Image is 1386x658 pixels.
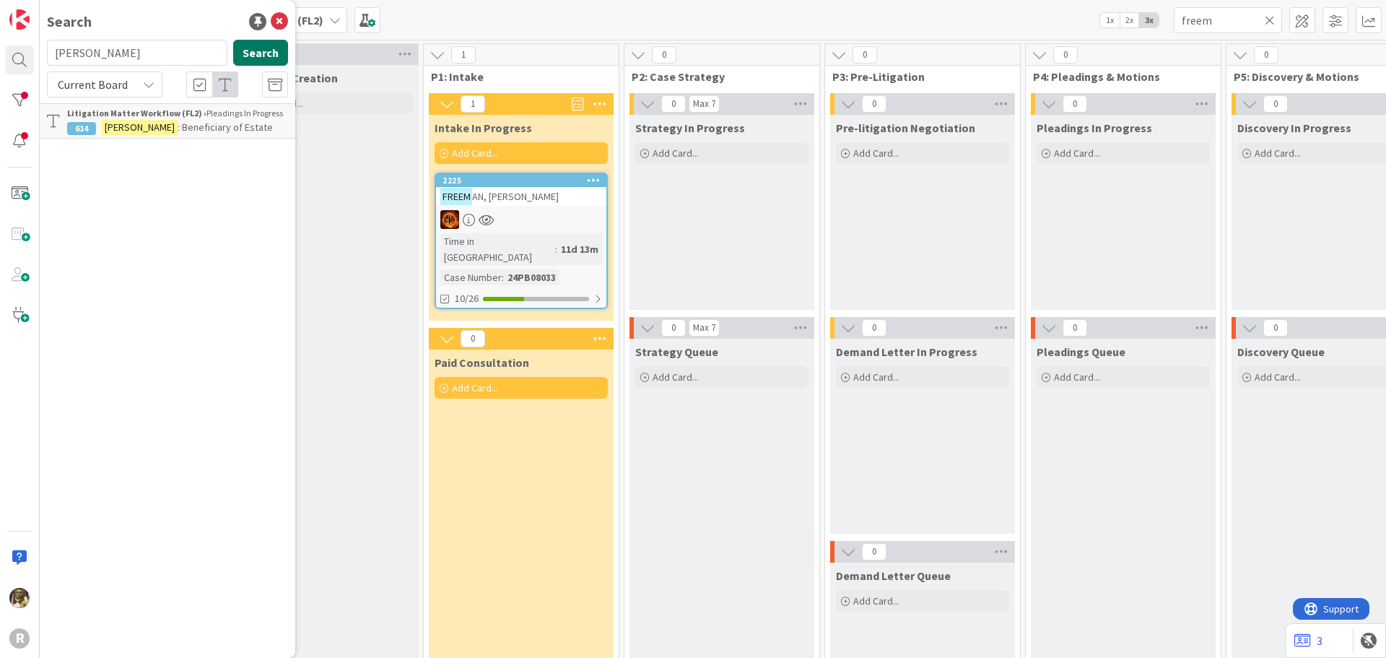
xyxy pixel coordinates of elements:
span: Add Card... [452,147,498,160]
span: 2x [1120,13,1139,27]
span: P2: Case Strategy [632,69,801,84]
div: 24PB08033 [504,269,559,285]
a: 2225FREEMAN, [PERSON_NAME]TRTime in [GEOGRAPHIC_DATA]:11d 13mCase Number:24PB0803310/26 [435,173,608,309]
div: 2225FREEMAN, [PERSON_NAME] [436,174,606,206]
div: 2225 [436,174,606,187]
span: Add Card... [1054,147,1100,160]
span: Add Card... [1054,371,1100,384]
div: Max 7 [693,100,715,108]
input: Search for title... [47,40,227,66]
span: 0 [652,46,676,64]
span: 0 [1053,46,1078,64]
span: Pleadings Queue [1037,345,1125,359]
span: 0 [1263,319,1288,337]
span: 3x [1139,13,1159,27]
div: 11d 13m [557,241,602,257]
span: Pre-litigation Negotiation [836,121,975,135]
span: P1: Intake [431,69,601,84]
span: P3: Pre-Litigation [832,69,1002,84]
span: Demand Letter Queue [836,568,951,583]
span: : [502,269,504,285]
span: Discovery Queue [1237,345,1325,359]
span: : [555,241,557,257]
div: 2225 [443,176,606,186]
div: Case Number [440,269,502,285]
div: 614 [67,122,96,135]
span: 1 [451,46,476,64]
span: 0 [853,46,877,64]
span: 0 [862,543,886,560]
span: 0 [862,319,886,337]
span: Add Card... [452,381,498,394]
span: Discovery In Progress [1237,121,1351,135]
div: Pleadings In Progress [67,107,288,120]
div: TR [436,210,606,229]
div: Max 7 [693,324,715,332]
mark: FREEM [440,188,472,204]
span: Strategy Queue [635,345,718,359]
span: Add Card... [1255,371,1301,384]
span: 0 [862,95,886,113]
span: 0 [1063,319,1087,337]
a: Litigation Matter Workflow (FL2) ›Pleadings In Progress614[PERSON_NAME]: Beneficiary of Estate [40,103,295,139]
span: Paid Consultation [435,355,529,370]
span: 0 [1263,95,1288,113]
span: P4: Pleadings & Motions [1033,69,1203,84]
span: Support [30,2,66,20]
span: 0 [1063,95,1087,113]
span: Pleadings In Progress [1037,121,1152,135]
span: Add Card... [653,371,699,384]
span: Add Card... [853,147,899,160]
span: Demand Letter In Progress [836,345,977,359]
span: 1x [1100,13,1120,27]
a: 3 [1294,632,1322,649]
span: : Beneficiary of Estate [178,121,273,134]
span: Intake In Progress [435,121,532,135]
img: TR [440,210,459,229]
span: Add Card... [853,371,899,384]
span: Add Card... [653,147,699,160]
button: Search [233,40,288,66]
input: Quick Filter... [1174,7,1282,33]
span: 0 [661,319,686,337]
span: 1 [461,95,485,113]
div: R [9,628,30,649]
div: Search [47,11,92,33]
div: Time in [GEOGRAPHIC_DATA] [440,233,555,265]
span: 0 [461,330,485,347]
span: Add Card... [1255,147,1301,160]
span: AN, [PERSON_NAME] [472,190,559,203]
img: DG [9,588,30,608]
span: 0 [661,95,686,113]
span: Add Card... [853,594,899,607]
span: 10/26 [455,291,479,306]
b: Litigation Matter Workflow (FL2) › [67,108,206,118]
span: 0 [1254,46,1278,64]
img: Visit kanbanzone.com [9,9,30,30]
span: Current Board [58,77,128,92]
mark: [PERSON_NAME] [102,120,178,135]
span: Strategy In Progress [635,121,745,135]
